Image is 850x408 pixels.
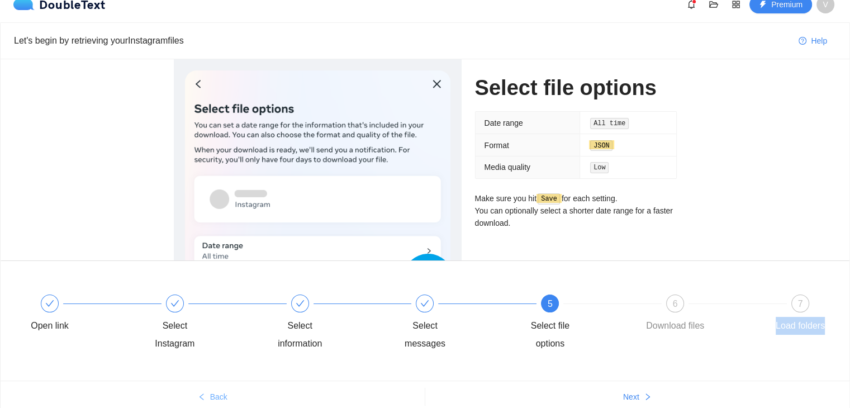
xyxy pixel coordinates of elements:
span: thunderbolt [759,1,767,10]
div: Select messages [392,295,517,353]
div: Select messages [392,317,457,353]
div: Open link [17,295,143,335]
div: 7Load folders [768,295,833,335]
span: left [198,393,206,402]
div: 5Select file options [517,295,643,353]
span: check [296,299,305,308]
span: right [644,393,652,402]
div: 6Download files [643,295,768,335]
span: 6 [673,299,678,309]
span: check [420,299,429,308]
div: Load folders [776,317,825,335]
div: Download files [646,317,704,335]
p: Make sure you hit for each setting. You can optionally select a shorter date range for a faster d... [475,192,677,230]
div: Select information [268,295,393,353]
div: Select file options [517,317,582,353]
span: check [170,299,179,308]
span: 7 [798,299,803,309]
h1: Select file options [475,75,677,101]
div: Open link [31,317,69,335]
span: Format [485,141,509,150]
code: All time [590,118,629,129]
span: Media quality [485,163,531,172]
span: question-circle [799,37,806,46]
button: leftBack [1,388,425,406]
div: Select information [268,317,333,353]
span: Back [210,391,227,403]
button: Nextright [425,388,850,406]
span: Help [811,35,827,47]
div: Select Instagram [143,295,268,353]
code: JSON [590,140,612,151]
span: Date range [485,118,523,127]
div: Let's begin by retrieving your Instagram files [14,34,790,48]
span: check [45,299,54,308]
code: Save [538,193,560,205]
span: Next [623,391,639,403]
span: 5 [548,299,553,309]
button: question-circleHelp [790,32,836,50]
code: Low [590,162,609,173]
div: Select Instagram [143,317,207,353]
